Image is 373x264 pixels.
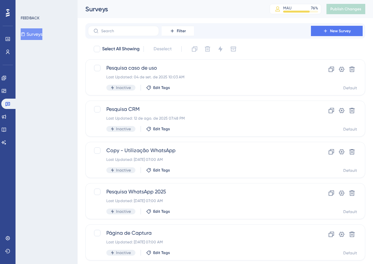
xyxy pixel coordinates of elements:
div: Last Updated: 12 de ago. de 2025 07:48 PM [106,116,293,121]
div: Last Updated: [DATE] 07:00 AM [106,240,293,245]
span: Edit Tags [153,85,170,90]
div: Last Updated: [DATE] 07:00 AM [106,198,293,203]
button: Edit Tags [146,126,170,132]
button: Edit Tags [146,250,170,255]
span: Edit Tags [153,250,170,255]
span: Inactive [116,126,131,132]
span: Página de Captura [106,229,293,237]
button: Publish Changes [326,4,365,14]
button: New Survey [311,26,363,36]
div: FEEDBACK [21,15,39,21]
div: Default [343,250,357,256]
button: Edit Tags [146,85,170,90]
div: Default [343,168,357,173]
div: Last Updated: 04 de set. de 2025 10:03 AM [106,74,293,80]
span: Publish Changes [330,6,361,12]
div: Surveys [85,5,253,14]
div: Default [343,127,357,132]
span: New Survey [330,28,351,34]
span: Copy - Utilização WhatsApp [106,147,293,154]
span: Inactive [116,250,131,255]
span: Select All Showing [102,45,140,53]
span: Deselect [154,45,172,53]
span: Filter [177,28,186,34]
button: Filter [162,26,194,36]
span: Pesquisa CRM [106,105,293,113]
div: MAU [283,5,292,11]
button: Deselect [148,43,177,55]
span: Edit Tags [153,168,170,173]
span: Inactive [116,209,131,214]
div: Default [343,85,357,91]
span: Pesquisa caso de uso [106,64,293,72]
div: 76 % [311,5,318,11]
button: Edit Tags [146,209,170,214]
span: Inactive [116,168,131,173]
button: Edit Tags [146,168,170,173]
span: Inactive [116,85,131,90]
span: Edit Tags [153,126,170,132]
input: Search [101,29,154,33]
span: Pesquisa WhatsApp 2025 [106,188,293,196]
button: Surveys [21,28,42,40]
div: Default [343,209,357,214]
div: Last Updated: [DATE] 07:00 AM [106,157,293,162]
span: Edit Tags [153,209,170,214]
